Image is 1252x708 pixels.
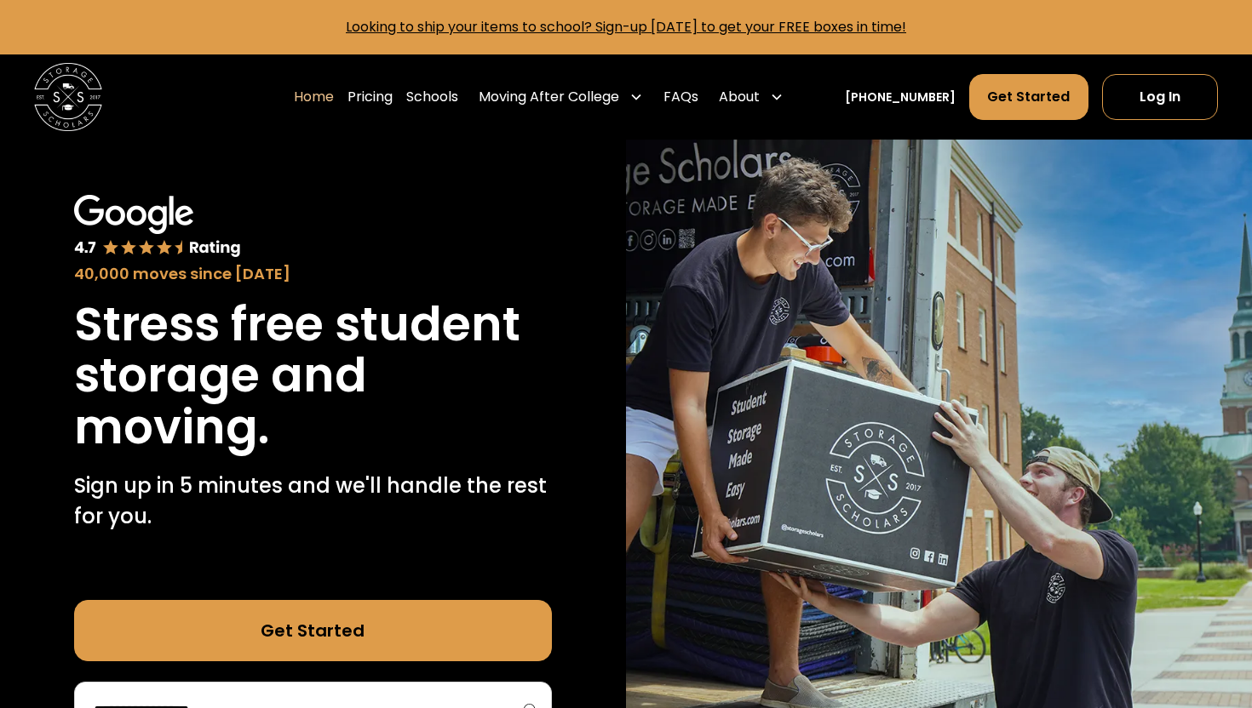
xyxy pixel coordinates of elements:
[74,195,242,259] img: Google 4.7 star rating
[845,88,956,106] a: [PHONE_NUMBER]
[74,600,552,661] a: Get Started
[74,299,552,454] h1: Stress free student storage and moving.
[34,63,102,131] img: Storage Scholars main logo
[346,17,906,37] a: Looking to ship your items to school? Sign-up [DATE] to get your FREE boxes in time!
[294,73,334,121] a: Home
[479,87,619,107] div: Moving After College
[406,73,458,121] a: Schools
[74,262,552,285] div: 40,000 moves since [DATE]
[969,74,1088,120] a: Get Started
[663,73,698,121] a: FAQs
[1102,74,1218,120] a: Log In
[719,87,760,107] div: About
[347,73,393,121] a: Pricing
[712,73,790,121] div: About
[74,471,552,532] p: Sign up in 5 minutes and we'll handle the rest for you.
[472,73,650,121] div: Moving After College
